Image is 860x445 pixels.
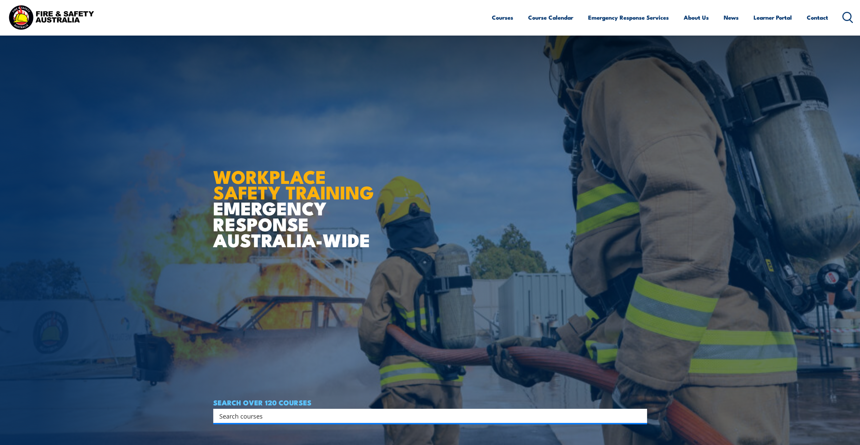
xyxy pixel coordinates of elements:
form: Search form [221,411,634,421]
button: Search magnifier button [635,411,645,421]
a: Contact [807,8,828,26]
a: Learner Portal [754,8,792,26]
h1: EMERGENCY RESPONSE AUSTRALIA-WIDE [213,151,379,248]
a: News [724,8,739,26]
a: Emergency Response Services [588,8,669,26]
h4: SEARCH OVER 120 COURSES [213,399,647,406]
strong: WORKPLACE SAFETY TRAINING [213,162,374,206]
a: About Us [684,8,709,26]
a: Course Calendar [528,8,573,26]
a: Courses [492,8,513,26]
input: Search input [219,411,632,421]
